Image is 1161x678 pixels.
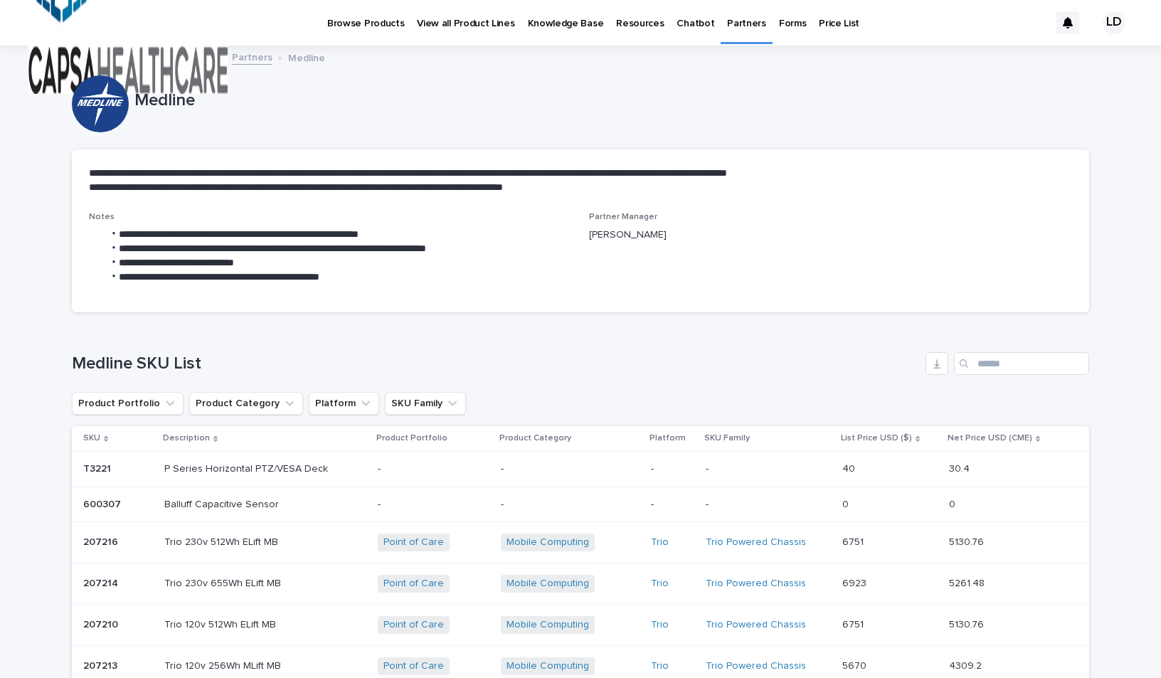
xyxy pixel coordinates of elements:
[706,578,806,590] a: Trio Powered Chassis
[378,463,489,475] p: -
[83,430,100,446] p: SKU
[706,463,831,475] p: -
[651,619,669,631] a: Trio
[89,213,115,221] span: Notes
[501,499,640,511] p: -
[83,496,124,511] p: 600307
[651,578,669,590] a: Trio
[72,605,1090,646] tr: 207210207210 Trio 120v 512Wh ELift MBTrio 120v 512Wh ELift MB Point of Care Mobile Computing Trio...
[841,430,912,446] p: List Price USD ($)
[949,616,987,631] p: 5130.76
[383,660,444,672] a: Point of Care
[164,496,282,511] p: Balluff Capacitive Sensor
[164,657,284,672] p: Trio 120v 256Wh MLift MB
[651,499,694,511] p: -
[842,460,858,475] p: 40
[507,619,589,631] a: Mobile Computing
[501,463,640,475] p: -
[378,499,489,511] p: -
[309,392,379,415] button: Platform
[949,496,958,511] p: 0
[72,522,1090,563] tr: 207216207216 Trio 230v 512Wh ELift MBTrio 230v 512Wh ELift MB Point of Care Mobile Computing Trio...
[189,392,303,415] button: Product Category
[83,575,121,590] p: 207214
[83,460,114,475] p: T3221
[949,657,985,672] p: 4309.2
[949,575,987,590] p: 5261.48
[706,619,806,631] a: Trio Powered Chassis
[164,575,284,590] p: Trio 230v 655Wh ELift MB
[385,392,466,415] button: SKU Family
[589,228,1072,243] p: [PERSON_NAME]
[72,487,1090,522] tr: 600307600307 Balluff Capacitive SensorBalluff Capacitive Sensor ----00 00
[288,49,325,65] p: Medline
[164,616,279,631] p: Trio 120v 512Wh ELift MB
[1103,11,1125,34] div: LD
[651,536,669,549] a: Trio
[164,534,281,549] p: Trio 230v 512Wh ELift MB
[954,352,1089,375] input: Search
[83,657,120,672] p: 207213
[706,536,806,549] a: Trio Powered Chassis
[949,534,987,549] p: 5130.76
[706,499,831,511] p: -
[83,534,121,549] p: 207216
[232,48,272,65] a: Partners
[164,460,331,475] p: P Series Horizontal PTZ/VESA Deck
[383,619,444,631] a: Point of Care
[842,575,869,590] p: 6923
[72,392,184,415] button: Product Portfolio
[589,213,657,221] span: Partner Manager
[507,660,589,672] a: Mobile Computing
[163,430,210,446] p: Description
[704,430,750,446] p: SKU Family
[383,536,444,549] a: Point of Care
[507,536,589,549] a: Mobile Computing
[376,430,447,446] p: Product Portfolio
[83,616,121,631] p: 207210
[949,460,972,475] p: 30.4
[842,616,866,631] p: 6751
[651,463,694,475] p: -
[72,563,1090,605] tr: 207214207214 Trio 230v 655Wh ELift MBTrio 230v 655Wh ELift MB Point of Care Mobile Computing Trio...
[499,430,571,446] p: Product Category
[650,430,686,446] p: Platform
[842,496,852,511] p: 0
[72,451,1090,487] tr: T3221T3221 P Series Horizontal PTZ/VESA DeckP Series Horizontal PTZ/VESA Deck ----4040 30.430.4
[383,578,444,590] a: Point of Care
[842,534,866,549] p: 6751
[507,578,589,590] a: Mobile Computing
[706,660,806,672] a: Trio Powered Chassis
[948,430,1032,446] p: Net Price USD (CME)
[842,657,869,672] p: 5670
[134,90,1084,111] p: Medline
[651,660,669,672] a: Trio
[72,354,921,374] h1: Medline SKU List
